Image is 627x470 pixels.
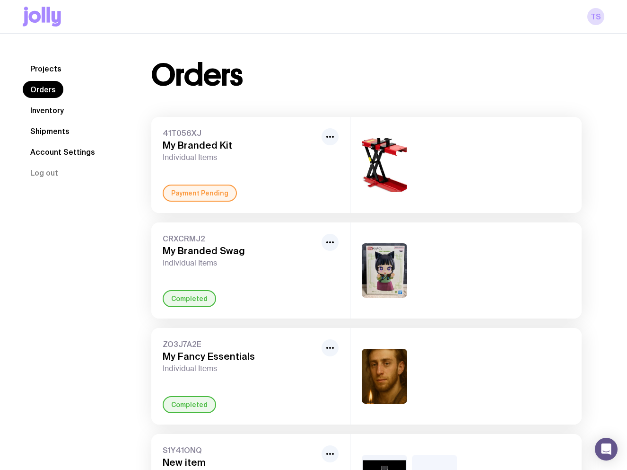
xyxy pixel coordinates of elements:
[23,102,71,119] a: Inventory
[23,164,66,181] button: Log out
[163,140,318,151] h3: My Branded Kit
[163,351,318,362] h3: My Fancy Essentials
[587,8,604,25] a: TS
[163,457,318,468] h3: New item
[23,81,63,98] a: Orders
[151,60,243,90] h1: Orders
[163,128,318,138] span: 41T056XJ
[595,438,618,461] div: Open Intercom Messenger
[163,153,318,162] span: Individual Items
[163,364,318,373] span: Individual Items
[163,234,318,243] span: CRXCRMJ2
[163,445,318,455] span: S1Y41ONQ
[163,396,216,413] div: Completed
[163,245,318,257] h3: My Branded Swag
[163,339,318,349] span: ZO3J7A2E
[23,60,69,77] a: Projects
[23,143,103,160] a: Account Settings
[163,185,237,202] div: Payment Pending
[23,123,77,140] a: Shipments
[163,290,216,307] div: Completed
[163,258,318,268] span: Individual Items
